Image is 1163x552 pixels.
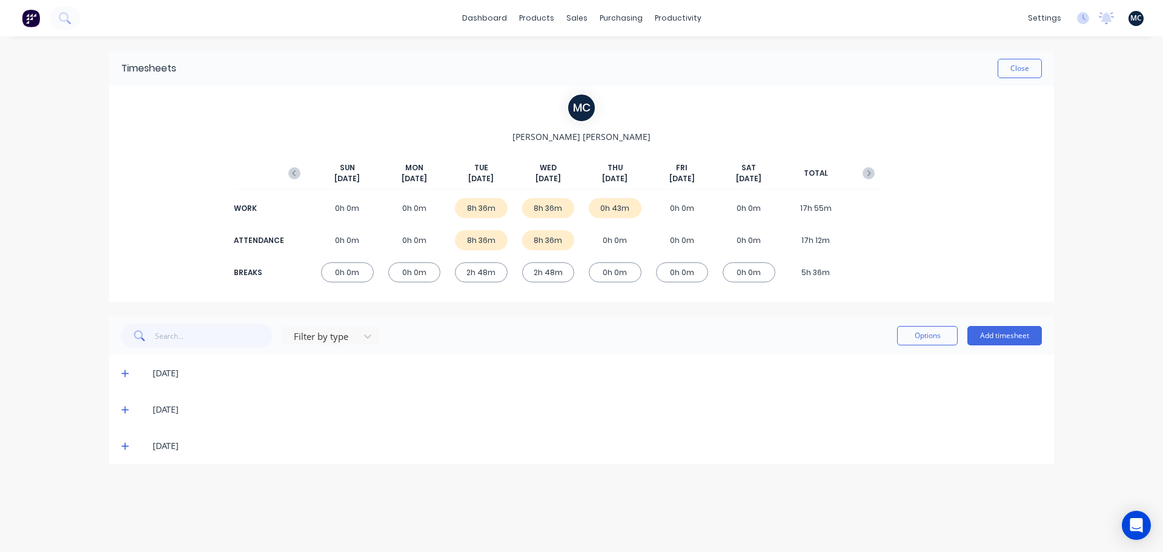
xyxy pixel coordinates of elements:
[402,173,427,184] span: [DATE]
[405,162,423,173] span: MON
[153,403,1042,416] div: [DATE]
[522,198,575,218] div: 8h 36m
[790,198,843,218] div: 17h 55m
[513,9,560,27] div: products
[340,162,355,173] span: SUN
[455,198,508,218] div: 8h 36m
[669,173,695,184] span: [DATE]
[589,262,641,282] div: 0h 0m
[522,262,575,282] div: 2h 48m
[1022,9,1067,27] div: settings
[998,59,1042,78] button: Close
[649,9,707,27] div: productivity
[566,93,597,123] div: M C
[388,262,441,282] div: 0h 0m
[897,326,958,345] button: Options
[723,230,775,250] div: 0h 0m
[522,230,575,250] div: 8h 36m
[540,162,557,173] span: WED
[723,198,775,218] div: 0h 0m
[656,262,709,282] div: 0h 0m
[321,262,374,282] div: 0h 0m
[234,267,282,278] div: BREAKS
[456,9,513,27] a: dashboard
[804,168,828,179] span: TOTAL
[22,9,40,27] img: Factory
[234,203,282,214] div: WORK
[321,198,374,218] div: 0h 0m
[321,230,374,250] div: 0h 0m
[474,162,488,173] span: TUE
[455,262,508,282] div: 2h 48m
[535,173,561,184] span: [DATE]
[790,262,843,282] div: 5h 36m
[656,230,709,250] div: 0h 0m
[676,162,688,173] span: FRI
[455,230,508,250] div: 8h 36m
[334,173,360,184] span: [DATE]
[153,367,1042,380] div: [DATE]
[468,173,494,184] span: [DATE]
[736,173,761,184] span: [DATE]
[723,262,775,282] div: 0h 0m
[1130,13,1142,24] span: MC
[602,173,628,184] span: [DATE]
[589,198,641,218] div: 0h 43m
[589,230,641,250] div: 0h 0m
[594,9,649,27] div: purchasing
[790,230,843,250] div: 17h 12m
[388,198,441,218] div: 0h 0m
[967,326,1042,345] button: Add timesheet
[512,130,651,143] span: [PERSON_NAME] [PERSON_NAME]
[560,9,594,27] div: sales
[153,439,1042,453] div: [DATE]
[388,230,441,250] div: 0h 0m
[608,162,623,173] span: THU
[656,198,709,218] div: 0h 0m
[155,324,273,348] input: Search...
[1122,511,1151,540] div: Open Intercom Messenger
[741,162,756,173] span: SAT
[234,235,282,246] div: ATTENDANCE
[121,61,176,76] div: Timesheets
